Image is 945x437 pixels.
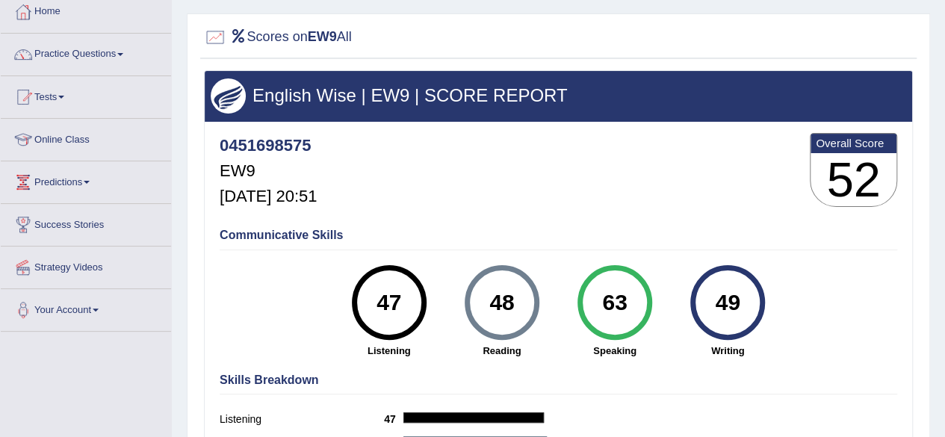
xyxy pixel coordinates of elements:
a: Success Stories [1,204,171,241]
h4: Communicative Skills [220,229,897,242]
a: Tests [1,76,171,114]
a: Online Class [1,119,171,156]
strong: Listening [340,344,438,358]
a: Practice Questions [1,34,171,71]
img: wings.png [211,78,246,114]
h4: Skills Breakdown [220,374,897,387]
b: Overall Score [816,137,891,149]
strong: Reading [453,344,551,358]
a: Strategy Videos [1,247,171,284]
div: 47 [362,271,416,334]
h5: EW9 [220,162,317,180]
div: 63 [587,271,642,334]
h3: 52 [811,153,896,207]
label: Listening [220,412,384,427]
strong: Writing [679,344,777,358]
b: 47 [384,413,403,425]
h4: 0451698575 [220,137,317,155]
h2: Scores on All [204,26,352,49]
h5: [DATE] 20:51 [220,187,317,205]
a: Your Account [1,289,171,326]
strong: Speaking [566,344,663,358]
div: 48 [474,271,529,334]
b: EW9 [308,29,337,44]
h3: English Wise | EW9 | SCORE REPORT [211,86,906,105]
a: Predictions [1,161,171,199]
div: 49 [701,271,755,334]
